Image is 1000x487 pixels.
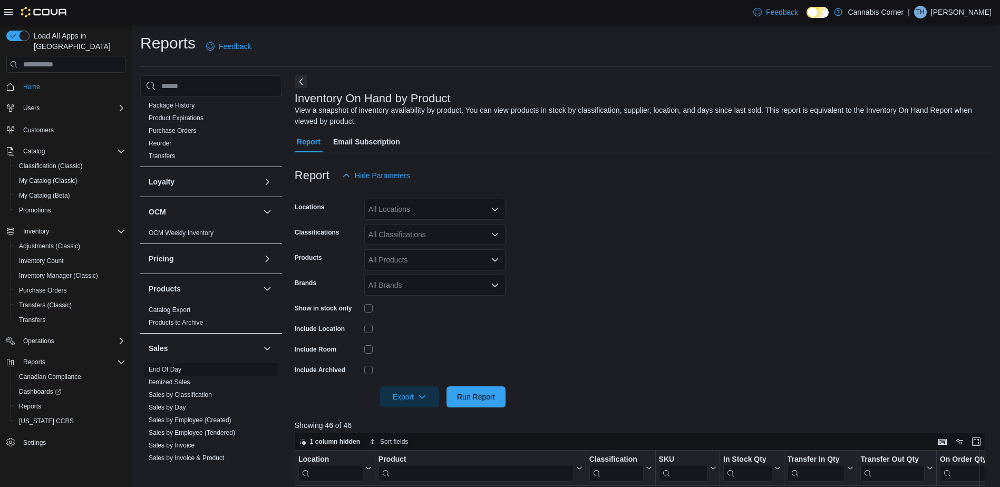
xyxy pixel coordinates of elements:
[19,417,74,425] span: [US_STATE] CCRS
[295,228,339,237] label: Classifications
[149,416,231,424] a: Sales by Employee (Created)
[860,455,924,482] div: Transfer Out Qty
[15,314,125,326] span: Transfers
[149,306,190,314] a: Catalog Export
[140,304,282,333] div: Products
[149,319,203,326] a: Products to Archive
[365,435,412,448] button: Sort fields
[2,101,130,115] button: Users
[491,256,499,264] button: Open list of options
[23,83,40,91] span: Home
[19,301,72,309] span: Transfers (Classic)
[19,80,125,93] span: Home
[589,455,644,465] div: Classification
[914,6,927,18] div: Tania Hines
[298,455,372,482] button: Location
[19,286,67,295] span: Purchase Orders
[19,123,125,136] span: Customers
[491,205,499,213] button: Open list of options
[149,441,195,450] span: Sales by Invoice
[261,206,274,218] button: OCM
[149,366,181,373] a: End Of Day
[19,436,125,449] span: Settings
[787,455,853,482] button: Transfer In Qty
[11,254,130,268] button: Inventory Count
[149,254,259,264] button: Pricing
[295,366,345,374] label: Include Archived
[149,127,197,134] a: Purchase Orders
[457,392,495,402] span: Run Report
[149,343,168,354] h3: Sales
[491,281,499,289] button: Open list of options
[11,414,130,428] button: [US_STATE] CCRS
[15,269,125,282] span: Inventory Manager (Classic)
[19,162,83,170] span: Classification (Classic)
[15,189,74,202] a: My Catalog (Beta)
[30,31,125,52] span: Load All Apps in [GEOGRAPHIC_DATA]
[15,284,71,297] a: Purchase Orders
[908,6,910,18] p: |
[380,437,408,446] span: Sort fields
[2,435,130,450] button: Settings
[295,105,987,127] div: View a snapshot of inventory availability by product. You can view products in stock by classific...
[15,415,78,427] a: [US_STATE] CCRS
[149,254,173,264] h3: Pricing
[149,140,171,147] a: Reorder
[378,455,582,482] button: Product
[149,177,259,187] button: Loyalty
[15,204,125,217] span: Promotions
[15,255,125,267] span: Inventory Count
[378,455,574,482] div: Product
[149,284,181,294] h3: Products
[19,271,98,280] span: Inventory Manager (Classic)
[23,358,45,366] span: Reports
[338,165,414,186] button: Hide Parameters
[149,102,195,109] a: Package History
[149,428,235,437] span: Sales by Employee (Tendered)
[787,455,845,482] div: Transfer In Qty
[140,227,282,244] div: OCM
[21,7,68,17] img: Cova
[261,176,274,188] button: Loyalty
[848,6,904,18] p: Cannabis Corner
[149,365,181,374] span: End Of Day
[11,384,130,399] a: Dashboards
[723,455,772,465] div: In Stock Qty
[140,33,196,54] h1: Reports
[19,145,49,158] button: Catalog
[916,6,925,18] span: TH
[261,252,274,265] button: Pricing
[2,79,130,94] button: Home
[2,144,130,159] button: Catalog
[2,224,130,239] button: Inventory
[149,152,175,160] a: Transfers
[295,169,329,182] h3: Report
[149,403,186,412] span: Sales by Day
[15,204,55,217] a: Promotions
[149,391,212,398] a: Sales by Classification
[19,102,44,114] button: Users
[2,355,130,369] button: Reports
[19,206,51,215] span: Promotions
[149,177,174,187] h3: Loyalty
[295,435,364,448] button: 1 column hidden
[940,455,993,482] div: On Order Qty
[23,104,40,112] span: Users
[19,145,125,158] span: Catalog
[295,420,993,431] p: Showing 46 of 46
[19,356,125,368] span: Reports
[15,299,125,311] span: Transfers (Classic)
[15,174,125,187] span: My Catalog (Classic)
[310,437,360,446] span: 1 column hidden
[378,455,574,465] div: Product
[15,371,85,383] a: Canadian Compliance
[2,334,130,348] button: Operations
[931,6,992,18] p: [PERSON_NAME]
[953,435,966,448] button: Display options
[219,41,251,52] span: Feedback
[589,455,644,482] div: Classification
[11,283,130,298] button: Purchase Orders
[19,387,61,396] span: Dashboards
